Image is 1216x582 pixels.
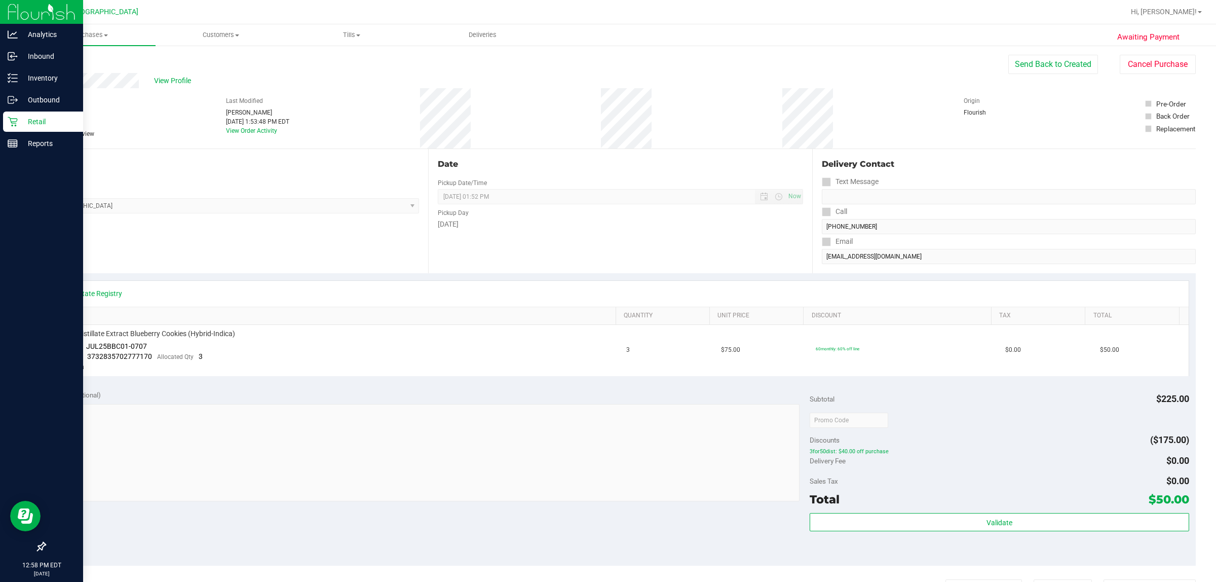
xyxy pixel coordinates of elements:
[60,312,612,320] a: SKU
[964,96,980,105] label: Origin
[8,29,18,40] inline-svg: Analytics
[822,189,1196,204] input: Format: (999) 999-9999
[226,108,289,117] div: [PERSON_NAME]
[438,178,487,188] label: Pickup Date/Time
[5,570,79,577] p: [DATE]
[86,342,147,350] span: JUL25BBC01-0707
[8,51,18,61] inline-svg: Inbound
[8,117,18,127] inline-svg: Retail
[18,137,79,150] p: Reports
[45,158,419,170] div: Location
[69,8,138,16] span: [GEOGRAPHIC_DATA]
[816,346,859,351] span: 60monthly: 60% off line
[721,345,740,355] span: $75.00
[8,138,18,149] inline-svg: Reports
[18,116,79,128] p: Retail
[156,24,287,46] a: Customers
[822,234,853,249] label: Email
[1008,55,1098,74] button: Send Back to Created
[417,24,549,46] a: Deliveries
[8,95,18,105] inline-svg: Outbound
[455,30,510,40] span: Deliveries
[1150,434,1189,445] span: ($175.00)
[18,94,79,106] p: Outbound
[1156,393,1189,404] span: $225.00
[1093,312,1175,320] a: Total
[822,158,1196,170] div: Delivery Contact
[226,127,277,134] a: View Order Activity
[156,30,286,40] span: Customers
[810,492,840,506] span: Total
[438,219,803,230] div: [DATE]
[822,174,879,189] label: Text Message
[624,312,706,320] a: Quantity
[810,513,1189,531] button: Validate
[1100,345,1119,355] span: $50.00
[1156,99,1186,109] div: Pre-Order
[24,30,156,40] span: Purchases
[286,24,417,46] a: Tills
[986,519,1012,527] span: Validate
[18,50,79,62] p: Inbound
[810,477,838,485] span: Sales Tax
[810,431,840,449] span: Discounts
[5,561,79,570] p: 12:58 PM EDT
[10,501,41,531] iframe: Resource center
[810,413,888,428] input: Promo Code
[199,352,203,360] span: 3
[812,312,987,320] a: Discount
[1149,492,1189,506] span: $50.00
[964,108,1014,117] div: Flourish
[810,395,834,403] span: Subtotal
[822,219,1196,234] input: Format: (999) 999-9999
[810,448,1189,455] span: 3for50dist: $40.00 off purchase
[810,457,846,465] span: Delivery Fee
[226,117,289,126] div: [DATE] 1:53:48 PM EDT
[58,329,235,339] span: FT 1g Distillate Extract Blueberry Cookies (Hybrid-Indica)
[1131,8,1197,16] span: Hi, [PERSON_NAME]!
[717,312,800,320] a: Unit Price
[61,288,122,299] a: View State Registry
[154,76,195,86] span: View Profile
[438,158,803,170] div: Date
[18,72,79,84] p: Inventory
[24,24,156,46] a: Purchases
[1005,345,1021,355] span: $0.00
[1166,455,1189,466] span: $0.00
[999,312,1081,320] a: Tax
[8,73,18,83] inline-svg: Inventory
[18,28,79,41] p: Analytics
[1117,31,1180,43] span: Awaiting Payment
[226,96,263,105] label: Last Modified
[1156,111,1190,121] div: Back Order
[287,30,417,40] span: Tills
[822,204,847,219] label: Call
[1156,124,1195,134] div: Replacement
[157,353,194,360] span: Allocated Qty
[626,345,630,355] span: 3
[87,352,152,360] span: 3732835702777170
[1166,476,1189,486] span: $0.00
[1120,55,1196,74] button: Cancel Purchase
[438,208,469,217] label: Pickup Day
